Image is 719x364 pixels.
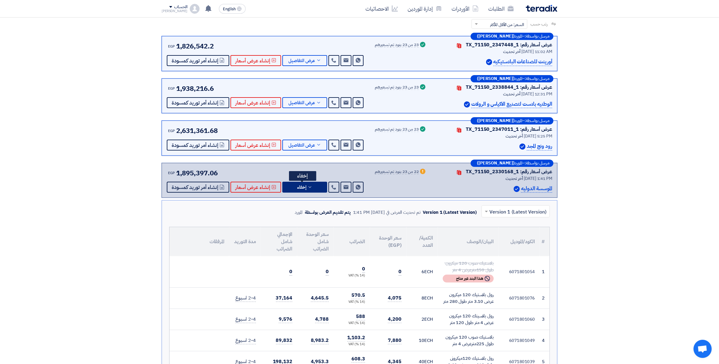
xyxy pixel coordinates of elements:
[288,143,315,147] span: عرض التفاصيل
[347,334,365,342] span: 1,103.2
[297,227,334,256] th: سعر الوحدة شامل الضرائب
[477,161,515,165] b: ([PERSON_NAME])
[315,316,329,323] span: 4,788
[334,227,370,256] th: الضرائب
[506,133,523,139] span: أخر تحديث
[419,337,424,344] span: 10
[230,140,281,151] button: إنشاء عرض أسعار
[172,58,218,63] span: إنشاء أمر توريد كمسودة
[471,160,553,167] div: –
[235,337,256,344] span: 2-4 اسبوع
[471,75,553,82] div: –
[456,276,483,281] span: هذا البند غير متاح
[525,77,549,81] span: مرسل بواسطة:
[406,256,438,288] td: ECH
[524,133,552,139] span: [DATE] 5:25 PM
[229,227,261,256] th: مدة التوريد
[499,309,540,330] td: 6071801060
[515,161,522,165] span: المورد
[375,127,419,132] div: 23 من 23 بنود تم تسعيرهم
[388,337,401,344] span: 7,880
[519,144,526,150] img: Verified Account
[235,58,270,63] span: إنشاء عرض أسعار
[162,9,187,13] div: [PERSON_NAME]
[443,313,494,326] div: رول بلاسيتك 120 ميكرون عرض 4 متر طول 120 متر
[423,209,477,216] div: Version 1 (Latest Version)
[282,182,327,193] button: إخفاء
[167,140,229,151] button: إنشاء أمر توريد كمسودة
[230,55,281,66] button: إنشاء عرض أسعار
[276,337,292,344] span: 89,832
[406,309,438,330] td: ECH
[351,355,365,363] span: 608.3
[289,171,316,181] div: إخفاء
[499,227,540,256] th: الكود/الموديل
[483,2,519,16] a: الطلبات
[311,294,329,302] span: 4,645.5
[540,309,549,330] td: 3
[521,48,552,55] span: [DATE] 11:02 AM
[443,291,494,305] div: رول بلاستيك 120 ميكرون عرض 3.10 متر طول 280 متر
[530,21,548,27] span: رتب حسب
[525,34,549,38] span: مرسل بواسطة:
[477,34,515,38] b: ([PERSON_NAME])
[526,5,557,12] img: Teradix logo
[466,41,552,48] div: عرض أسعار رقم: TX_71150_2347448_1
[172,185,218,190] span: إنشاء أمر توريد كمسودة
[235,143,270,147] span: إنشاء عرض أسعار
[540,330,549,351] td: 4
[361,2,403,16] a: الاحصائيات
[261,227,297,256] th: الإجمالي شامل الضرائب
[466,168,552,175] div: عرض أسعار رقم: TX_71150_2330168_1
[525,119,549,123] span: مرسل بواسطة:
[176,84,214,94] span: 1,938,216.6
[506,175,523,182] span: أخر تحديث
[403,2,447,16] a: إدارة الموردين
[540,287,549,309] td: 2
[422,316,424,323] span: 2
[282,140,327,151] button: عرض التفاصيل
[499,256,540,288] td: 6071801054
[370,227,406,256] th: سعر الوحدة (EGP)
[499,287,540,309] td: 6071801076
[503,48,520,55] span: أخر تحديث
[499,330,540,351] td: 6071801049
[176,41,214,51] span: 1,826,542.2
[515,77,522,81] span: المورد
[521,185,552,193] p: الموسسة الدوليه
[167,182,229,193] button: إنشاء أمر توريد كمسودة
[540,256,549,288] td: 1
[490,22,524,28] span: السعر: من الأقل للأكثر
[388,294,401,302] span: 4,075
[279,316,292,323] span: 9,576
[356,313,365,320] span: 588
[443,260,494,273] div: بلاستيك صوب 120 ميكرون طول 150مترعرض 4 متر
[353,209,421,216] div: تم تحديث العرض في [DATE] 1:41 PM
[235,185,270,190] span: إنشاء عرض أسعار
[471,100,552,108] p: الوطنيه بلاست لتصنيع الاكياس و الرولات
[540,227,549,256] th: #
[172,101,218,105] span: إنشاء أمر توريد كمسودة
[406,227,438,256] th: الكمية/العدد
[406,287,438,309] td: ECH
[176,126,218,136] span: 2,631,361.68
[477,77,515,81] b: ([PERSON_NAME])
[311,337,329,344] span: 8,983.2
[338,321,365,326] div: (14 %) VAT
[176,168,218,178] span: 1,895,397.06
[375,170,419,174] div: 22 من 23 بنود تم تسعيرهم
[167,97,229,108] button: إنشاء أمر توريد كمسودة
[694,340,712,358] a: Open chat
[282,97,327,108] button: عرض التفاصيل
[276,294,292,302] span: 37,164
[466,126,552,133] div: عرض أسعار رقم: TX_71150_2347011_1
[295,209,302,216] div: المورد
[235,294,256,302] span: 2-4 اسبوع
[338,299,365,305] div: (14 %) VAT
[493,58,552,66] p: أورينت للصناعات البلاستيكيه
[223,7,236,11] span: English
[288,101,315,105] span: عرض التفاصيل
[338,273,365,278] div: (14 %) VAT
[471,33,553,40] div: –
[521,91,552,97] span: [DATE] 12:31 PM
